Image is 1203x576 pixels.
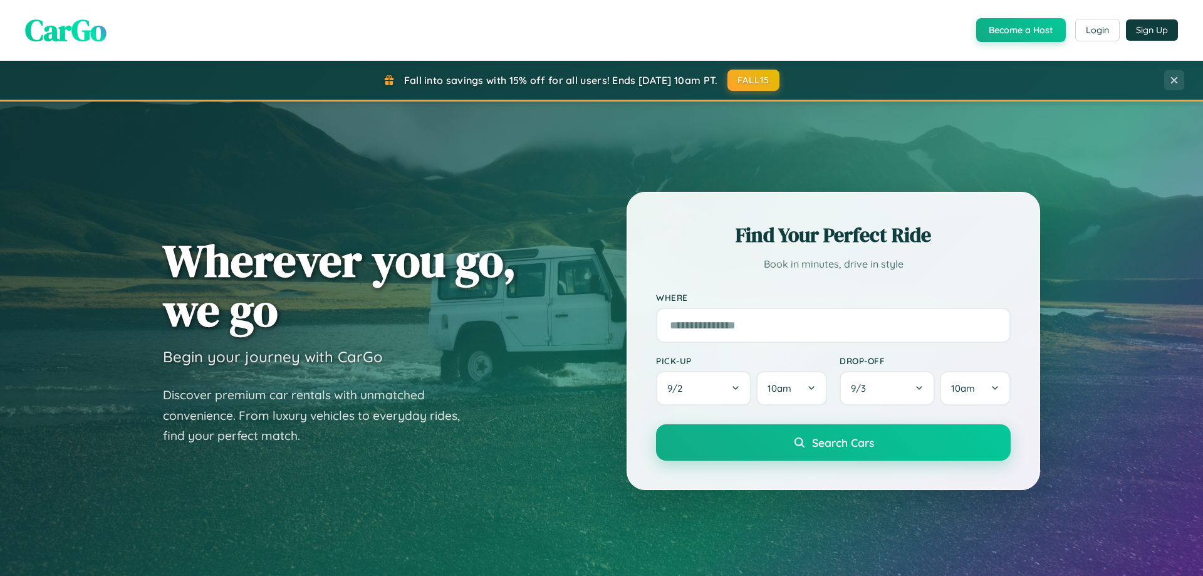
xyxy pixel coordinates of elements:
[976,18,1066,42] button: Become a Host
[951,382,975,394] span: 10am
[656,292,1011,303] label: Where
[656,424,1011,461] button: Search Cars
[840,371,935,406] button: 9/3
[940,371,1011,406] button: 10am
[656,371,751,406] button: 9/2
[768,382,791,394] span: 10am
[840,355,1011,366] label: Drop-off
[667,382,689,394] span: 9 / 2
[1126,19,1178,41] button: Sign Up
[163,236,516,335] h1: Wherever you go, we go
[404,74,718,86] span: Fall into savings with 15% off for all users! Ends [DATE] 10am PT.
[163,385,476,446] p: Discover premium car rentals with unmatched convenience. From luxury vehicles to everyday rides, ...
[25,9,107,51] span: CarGo
[756,371,827,406] button: 10am
[1075,19,1120,41] button: Login
[163,347,383,366] h3: Begin your journey with CarGo
[656,355,827,366] label: Pick-up
[851,382,872,394] span: 9 / 3
[656,255,1011,273] p: Book in minutes, drive in style
[727,70,780,91] button: FALL15
[656,221,1011,249] h2: Find Your Perfect Ride
[812,436,874,449] span: Search Cars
